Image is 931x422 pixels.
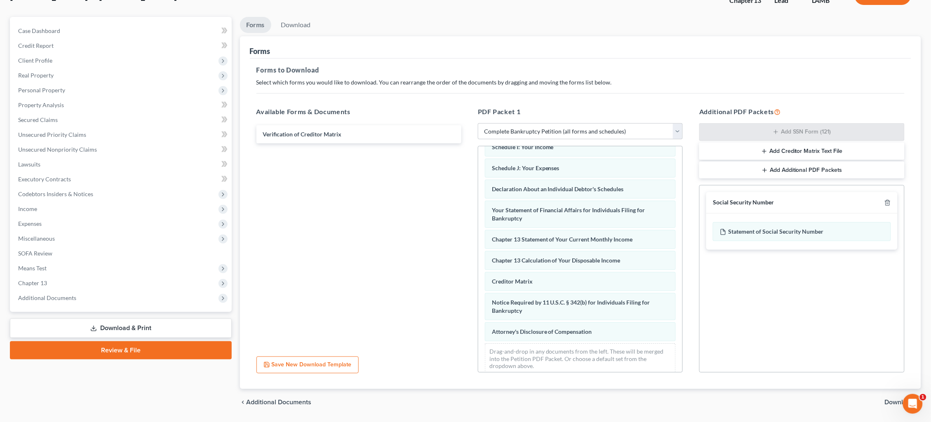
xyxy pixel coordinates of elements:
h5: Forms to Download [256,65,905,75]
div: Statement of Social Security Number [713,222,891,241]
a: chevron_left Additional Documents [240,399,312,406]
span: Verification of Creditor Matrix [263,131,342,138]
h5: Available Forms & Documents [256,107,461,117]
span: Schedule J: Your Expenses [492,164,560,171]
span: Codebtors Insiders & Notices [18,190,93,197]
a: Lawsuits [12,157,232,172]
p: Select which forms you would like to download. You can rearrange the order of the documents by dr... [256,78,905,87]
button: Add Additional PDF Packets [699,162,904,179]
div: Social Security Number [713,199,774,206]
span: Executory Contracts [18,176,71,183]
button: Add Creditor Matrix Text File [699,143,904,160]
span: Credit Report [18,42,54,49]
span: SOFA Review [18,250,52,257]
iframe: Intercom live chat [903,394,923,414]
a: Property Analysis [12,98,232,113]
button: Save New Download Template [256,356,359,374]
button: Add SSN Form (121) [699,123,904,141]
a: Download [275,17,317,33]
span: Secured Claims [18,116,58,123]
span: Chapter 13 [18,279,47,286]
a: Credit Report [12,38,232,53]
a: Unsecured Priority Claims [12,127,232,142]
span: Download [885,399,915,406]
span: Your Statement of Financial Affairs for Individuals Filing for Bankruptcy [492,206,645,222]
span: Chapter 13 Statement of Your Current Monthly Income [492,236,633,243]
span: Creditor Matrix [492,278,533,285]
span: Declaration About an Individual Debtor's Schedules [492,185,624,192]
a: Case Dashboard [12,23,232,38]
a: Forms [240,17,271,33]
span: Attorney's Disclosure of Compensation [492,328,592,335]
h5: Additional PDF Packets [699,107,904,117]
a: Secured Claims [12,113,232,127]
a: Unsecured Nonpriority Claims [12,142,232,157]
span: Expenses [18,220,42,227]
span: Unsecured Priority Claims [18,131,86,138]
span: Personal Property [18,87,65,94]
span: Unsecured Nonpriority Claims [18,146,97,153]
div: Drag-and-drop in any documents from the left. These will be merged into the Petition PDF Packet. ... [485,343,676,374]
span: 1 [920,394,926,401]
span: Income [18,205,37,212]
span: Additional Documents [18,294,76,301]
button: Download chevron_right [885,399,921,406]
span: Client Profile [18,57,52,64]
span: Miscellaneous [18,235,55,242]
i: chevron_left [240,399,247,406]
span: Means Test [18,265,47,272]
h5: PDF Packet 1 [478,107,683,117]
span: Notice Required by 11 U.S.C. § 342(b) for Individuals Filing for Bankruptcy [492,299,650,314]
span: Case Dashboard [18,27,60,34]
a: SOFA Review [12,246,232,261]
span: Chapter 13 Calculation of Your Disposable Income [492,257,621,264]
span: Property Analysis [18,101,64,108]
a: Download & Print [10,319,232,338]
a: Executory Contracts [12,172,232,187]
span: Additional Documents [247,399,312,406]
span: Real Property [18,72,54,79]
span: Lawsuits [18,161,40,168]
a: Review & File [10,341,232,359]
div: Forms [250,46,270,56]
span: Schedule I: Your Income [492,143,554,150]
